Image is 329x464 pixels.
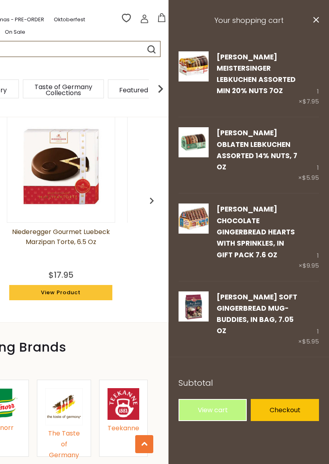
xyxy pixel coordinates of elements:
[108,423,139,434] div: Teekanne
[45,388,83,448] a: The Taste of Germany
[298,291,319,347] div: 1 ×
[49,269,73,281] div: $17.95
[217,128,297,172] a: [PERSON_NAME] Oblaten Lebkuchen Assorted 14% Nuts, 7 oz
[179,127,209,157] img: Wicklein Oblaten Lebkuchen Assorted
[302,173,319,182] span: $5.95
[299,204,319,271] div: 1 ×
[108,388,139,448] a: Teekanne
[179,51,209,107] a: Wicklein Meistersinger Lebkuchen Assorted min 20% Nuts 7oz
[217,52,296,96] a: [PERSON_NAME] Meistersinger Lebkuchen Assorted min 20% Nuts 7oz
[179,127,209,183] a: Wicklein Oblaten Lebkuchen Assorted
[108,388,139,420] img: Teekanne
[299,51,319,107] div: 1 ×
[179,399,247,421] a: View cart
[179,377,213,389] span: Subtotal
[9,285,112,300] a: View Product
[145,194,158,207] img: previous arrow
[302,337,319,346] span: $5.95
[7,113,115,220] img: Niederegger Gourmet Luebeck Marzipan Torte, 6.5 oz
[45,428,83,460] div: The Taste of Germany
[152,81,169,97] img: next arrow
[179,291,209,322] img: Wicklein Soft Gingerbread Mug-Buddies
[7,227,115,267] a: Niederegger Gourmet Luebeck Marzipan Torte, 6.5 oz
[179,291,209,347] a: Wicklein Soft Gingerbread Mug-Buddies
[5,28,25,37] a: On Sale
[251,399,319,421] a: Checkout
[217,292,297,336] a: [PERSON_NAME] Soft Gingerbread Mug-Buddies, in bag, 7.05 oz
[303,97,319,106] span: $7.95
[179,51,209,81] img: Wicklein Meistersinger Lebkuchen Assorted min 20% Nuts 7oz
[54,15,85,24] a: Oktoberfest
[303,261,319,270] span: $9.95
[45,388,83,425] img: The Taste of Germany
[127,227,236,267] a: [PERSON_NAME] Original Dresdner Stollen in Red Gift Box 26.4 oz
[31,84,95,96] a: Taste of Germany Collections
[179,204,209,234] img: Wicklein Chocolate Gingerbread Hearts with Sprinkles, in gift pack 7.6 oz
[298,127,319,183] div: 1 ×
[217,204,295,259] a: [PERSON_NAME] Chocolate Gingerbread Hearts with Sprinkles, in gift pack 7.6 oz
[179,204,209,271] a: Wicklein Chocolate Gingerbread Hearts with Sprinkles, in gift pack 7.6 oz
[128,113,235,220] img: Emil Reimann Original Dresdner Stollen in Red Gift Box 26.4 oz
[119,87,178,93] a: Featured Products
